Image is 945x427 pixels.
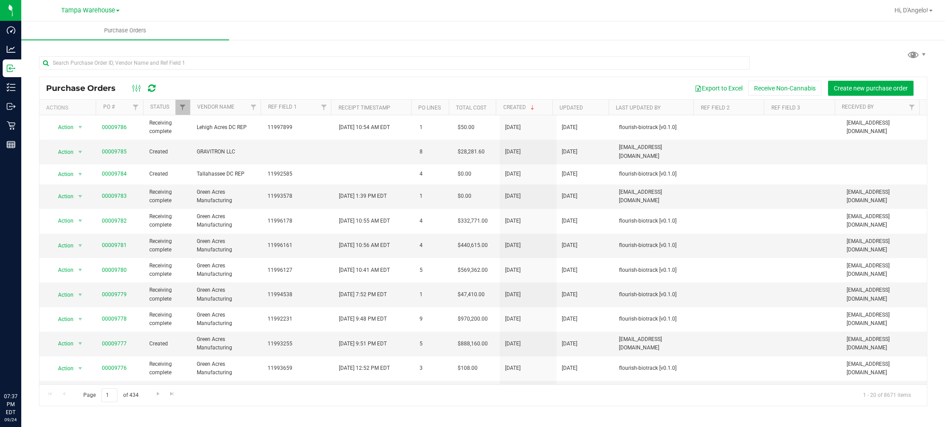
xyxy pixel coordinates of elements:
span: flourish-biotrack [v0.1.0] [619,266,694,274]
a: PO Lines [418,105,441,111]
a: Updated [560,105,583,111]
span: [DATE] 7:52 PM EDT [339,290,387,299]
input: Search Purchase Order ID, Vendor Name and Ref Field 1 [39,56,750,70]
span: Receiving complete [149,360,186,377]
span: Green Acres Manufacturing [197,212,257,229]
a: Filter [246,100,261,115]
a: Filter [128,100,143,115]
span: 5 [420,266,447,274]
a: Filter [905,100,919,115]
span: $50.00 [458,123,474,132]
span: flourish-biotrack [v0.1.0] [619,170,694,178]
span: select [74,190,86,203]
inline-svg: Outbound [7,102,16,111]
a: Ref Field 2 [701,105,730,111]
a: Ref Field 1 [268,104,297,110]
a: Receipt Timestamp [338,105,390,111]
span: select [74,337,86,350]
span: [DATE] 9:51 PM EDT [339,340,387,348]
span: Tallahassee DC REP [197,170,257,178]
span: 11993578 [268,192,328,200]
span: Tampa Warehouse [61,7,115,14]
span: 9 [420,315,447,323]
a: Filter [316,100,331,115]
span: [DATE] [562,148,577,156]
span: [DATE] [505,340,521,348]
span: $28,281.60 [458,148,485,156]
p: 07:37 PM EDT [4,392,17,416]
input: 1 [101,388,117,402]
span: 1 [420,192,447,200]
span: $332,771.00 [458,217,488,225]
span: Green Acres Manufacturing [197,237,257,254]
span: flourish-biotrack [v0.1.0] [619,123,694,132]
span: Action [50,239,74,252]
span: [EMAIL_ADDRESS][DOMAIN_NAME] [847,262,922,278]
a: 00009776 [102,365,127,371]
span: Green Acres Manufacturing [197,335,257,352]
span: [DATE] [505,217,521,225]
a: Last Updated By [616,105,661,111]
span: Receiving complete [149,212,186,229]
span: 4 [420,217,447,225]
span: Action [50,190,74,203]
span: [DATE] [505,266,521,274]
span: [DATE] 10:56 AM EDT [339,241,390,250]
span: [DATE] [505,364,521,372]
a: Received By [842,104,874,110]
span: Purchase Orders [92,27,158,35]
a: Purchase Orders [21,21,229,40]
span: Action [50,313,74,325]
a: Filter [175,100,190,115]
a: PO # [103,104,115,110]
inline-svg: Dashboard [7,26,16,35]
a: 00009779 [102,291,127,298]
span: $888,160.00 [458,340,488,348]
span: 5 [420,340,447,348]
span: Receiving complete [149,311,186,328]
span: 11996161 [268,241,328,250]
span: 11996127 [268,266,328,274]
span: 1 - 20 of 8671 items [856,388,918,402]
span: Created [149,170,186,178]
inline-svg: Inbound [7,64,16,73]
span: [DATE] 10:41 AM EDT [339,266,390,274]
span: [EMAIL_ADDRESS][DOMAIN_NAME] [619,143,694,160]
span: flourish-biotrack [v0.1.0] [619,364,694,372]
span: select [74,239,86,252]
span: [EMAIL_ADDRESS][DOMAIN_NAME] [847,286,922,303]
span: [DATE] 10:55 AM EDT [339,217,390,225]
span: Created [149,340,186,348]
a: Vendor Name [197,104,234,110]
span: 8 [420,148,447,156]
span: 1 [420,290,447,299]
a: 00009786 [102,124,127,130]
span: Action [50,121,74,133]
span: [EMAIL_ADDRESS][DOMAIN_NAME] [619,335,694,352]
span: select [74,264,86,276]
span: Receiving complete [149,237,186,254]
inline-svg: Inventory [7,83,16,92]
span: [DATE] 10:54 AM EDT [339,123,390,132]
span: [EMAIL_ADDRESS][DOMAIN_NAME] [847,311,922,328]
span: Action [50,146,74,158]
span: 1 [420,123,447,132]
span: [DATE] [562,266,577,274]
span: Green Acres Manufacturing [197,188,257,205]
span: [DATE] [505,123,521,132]
span: [DATE] [562,340,577,348]
p: 09/24 [4,416,17,423]
button: Receive Non-Cannabis [748,81,821,96]
span: Action [50,168,74,180]
span: [DATE] [562,170,577,178]
span: Green Acres Manufacturing [197,262,257,278]
span: [EMAIL_ADDRESS][DOMAIN_NAME] [619,188,694,205]
a: 00009782 [102,218,127,224]
span: 4 [420,170,447,178]
span: Action [50,337,74,350]
button: Export to Excel [689,81,748,96]
span: Purchase Orders [46,83,124,93]
span: [DATE] 12:52 PM EDT [339,364,390,372]
span: select [74,121,86,133]
span: GRAVITRON LLC [197,148,257,156]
